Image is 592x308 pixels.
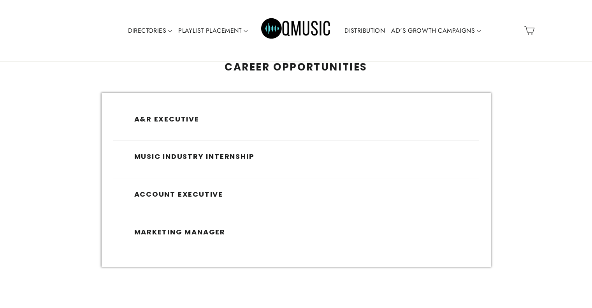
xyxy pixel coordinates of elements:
img: Q Music Promotions [261,13,331,48]
a: DIRECTORIES [125,22,176,40]
h3: Music Industry Internship [134,152,458,161]
a: Account Executive [113,180,479,216]
a: Music Industry Internship [113,142,479,178]
a: A&R Executive [113,105,479,141]
a: DISTRIBUTION [341,22,388,40]
h3: A&R Executive [134,115,458,123]
h3: Marketing Manager [134,228,458,236]
a: AD'S GROWTH CAMPAIGNS [388,22,484,40]
a: PLAYLIST PLACEMENT [175,22,251,40]
h3: Account Executive [134,190,458,199]
a: Marketing Manager [113,218,479,253]
div: Primary [100,8,492,53]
